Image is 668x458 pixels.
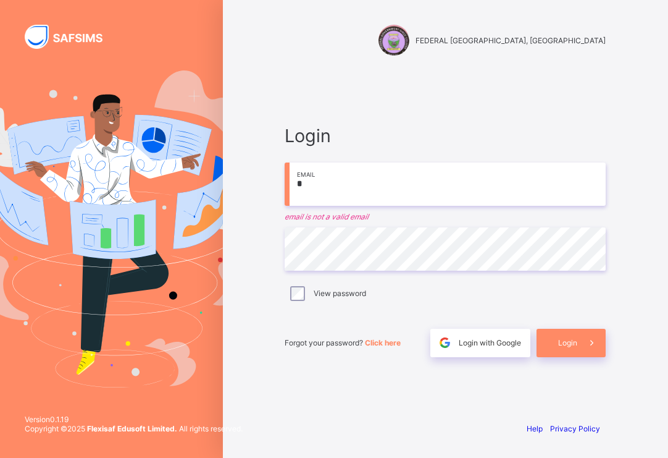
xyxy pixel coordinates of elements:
[438,336,452,350] img: google.396cfc9801f0270233282035f929180a.svg
[25,424,243,433] span: Copyright © 2025 All rights reserved.
[314,289,366,298] label: View password
[550,424,600,433] a: Privacy Policy
[25,415,243,424] span: Version 0.1.19
[365,338,401,347] a: Click here
[285,212,606,221] em: email is not a valid email
[285,338,401,347] span: Forgot your password?
[558,338,577,347] span: Login
[415,36,606,45] span: FEDERAL [GEOGRAPHIC_DATA], [GEOGRAPHIC_DATA]
[285,125,606,146] span: Login
[25,25,117,49] img: SAFSIMS Logo
[459,338,521,347] span: Login with Google
[527,424,543,433] a: Help
[87,424,177,433] strong: Flexisaf Edusoft Limited.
